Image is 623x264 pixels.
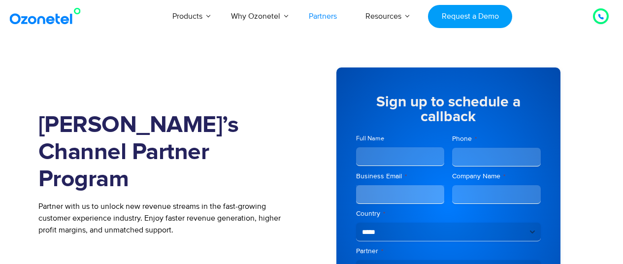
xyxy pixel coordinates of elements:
label: Partner [356,246,541,256]
label: Full Name [356,134,445,143]
label: Company Name [452,171,541,181]
label: Phone [452,134,541,144]
h1: [PERSON_NAME]’s Channel Partner Program [38,112,297,193]
p: Partner with us to unlock new revenue streams in the fast-growing customer experience industry. E... [38,200,297,236]
a: Request a Demo [428,5,512,28]
label: Business Email [356,171,445,181]
h5: Sign up to schedule a callback [356,95,541,124]
label: Country [356,209,541,219]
